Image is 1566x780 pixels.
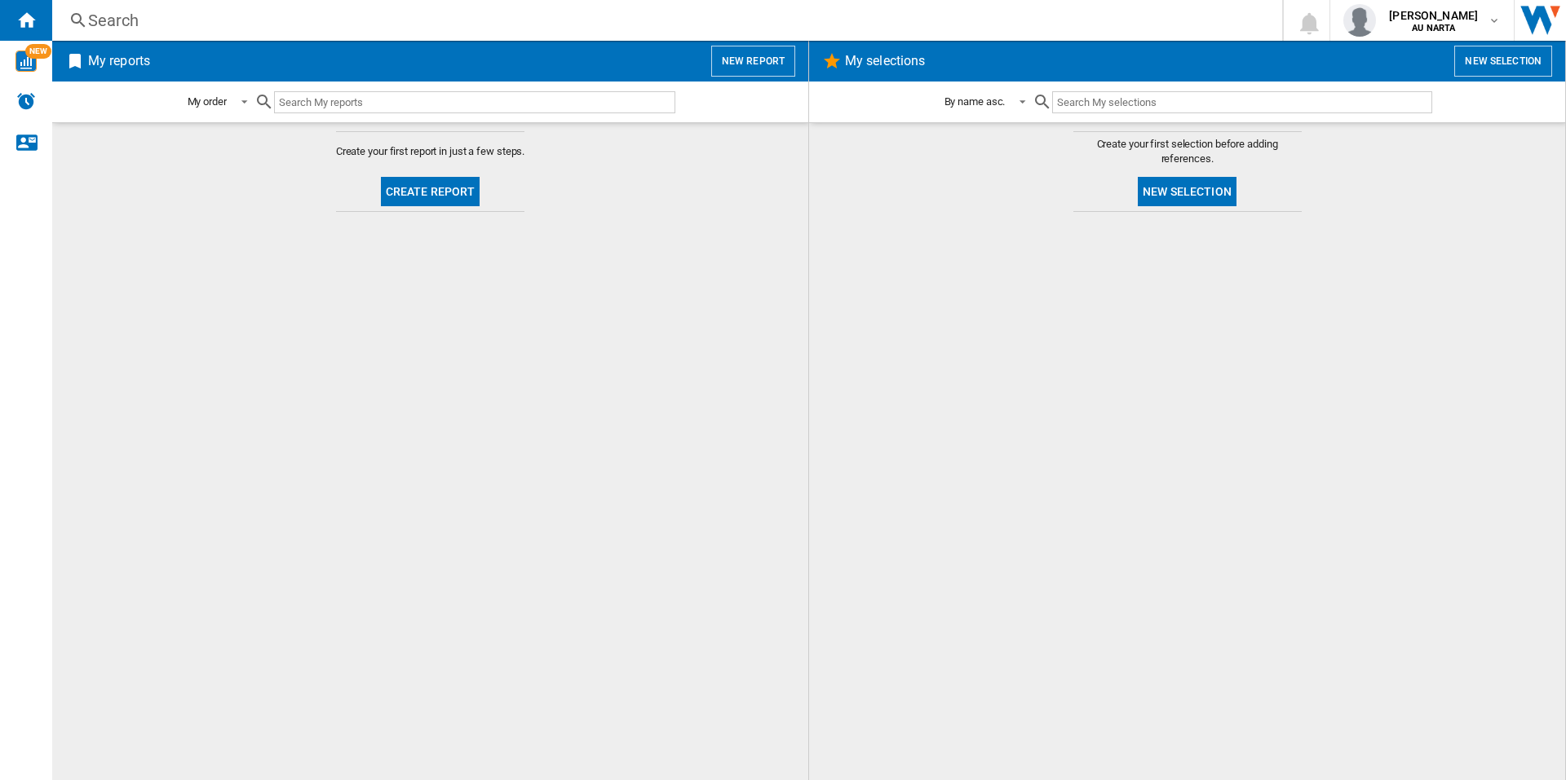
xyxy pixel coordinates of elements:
[85,46,153,77] h2: My reports
[1412,23,1455,33] b: AU NARTA
[1073,137,1302,166] span: Create your first selection before adding references.
[274,91,675,113] input: Search My reports
[381,177,480,206] button: Create report
[711,46,795,77] button: New report
[1138,177,1236,206] button: New selection
[1052,91,1431,113] input: Search My selections
[15,51,37,72] img: wise-card.svg
[188,95,227,108] div: My order
[1389,7,1478,24] span: [PERSON_NAME]
[1454,46,1552,77] button: New selection
[25,44,51,59] span: NEW
[16,91,36,111] img: alerts-logo.svg
[1343,4,1376,37] img: profile.jpg
[336,144,525,159] span: Create your first report in just a few steps.
[842,46,928,77] h2: My selections
[944,95,1006,108] div: By name asc.
[88,9,1240,32] div: Search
